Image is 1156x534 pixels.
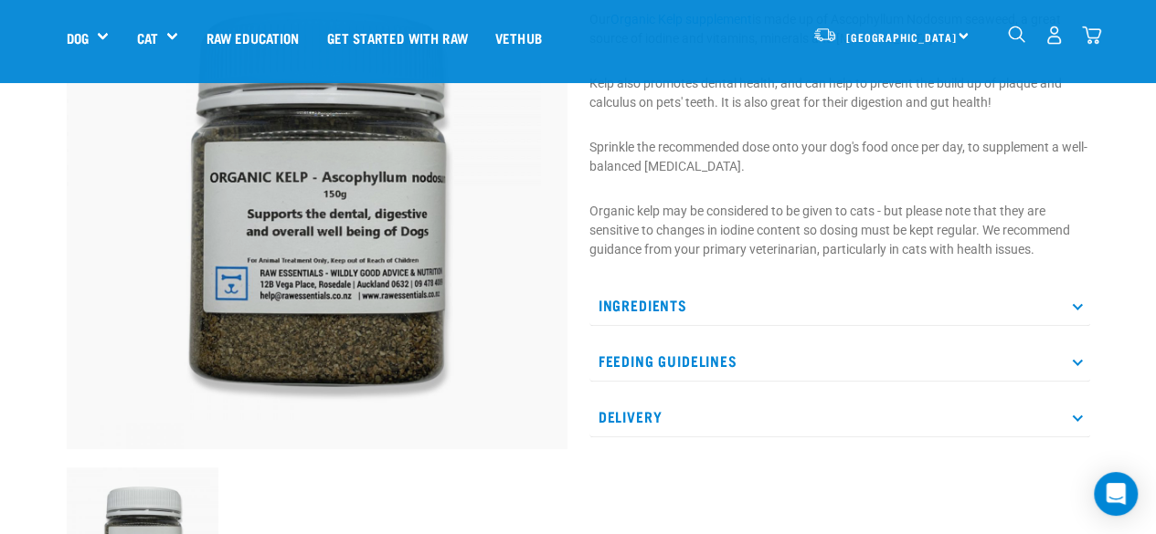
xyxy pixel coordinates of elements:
a: Get started with Raw [313,1,482,74]
p: Feeding Guidelines [589,340,1090,382]
p: Kelp also promotes dental health, and can help to prevent the build up of plaque and calculus on ... [589,74,1090,112]
img: home-icon-1@2x.png [1008,26,1025,43]
p: Sprinkle the recommended dose onto your dog's food once per day, to supplement a well-balanced [M... [589,138,1090,176]
img: van-moving.png [812,26,837,43]
a: Raw Education [192,1,313,74]
p: Ingredients [589,285,1090,326]
a: Cat [136,27,157,48]
span: [GEOGRAPHIC_DATA] [846,34,957,40]
img: user.png [1045,26,1064,45]
div: Open Intercom Messenger [1094,472,1138,516]
p: Delivery [589,396,1090,437]
a: Vethub [482,1,556,74]
img: home-icon@2x.png [1082,26,1101,45]
p: Organic kelp may be considered to be given to cats - but please note that they are sensitive to c... [589,202,1090,259]
a: Dog [67,27,89,48]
